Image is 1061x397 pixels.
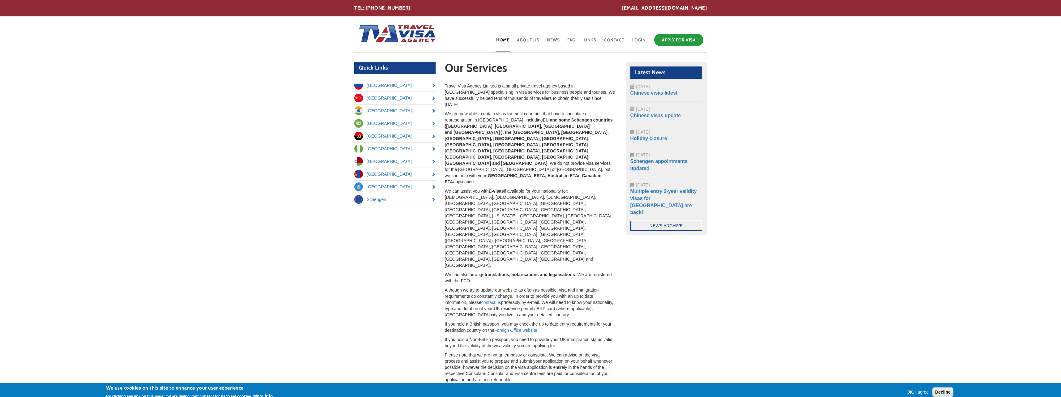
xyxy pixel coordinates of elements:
[106,385,273,391] h2: We use cookies on this site to enhance your user experience
[486,173,533,178] strong: [GEOGRAPHIC_DATA]
[654,34,703,46] a: Apply for Visa
[630,66,702,79] h2: Latest News
[546,32,560,52] a: News
[630,221,702,231] a: News Archive
[445,352,616,383] p: Please note that we are not an embassy or consulate. We can advise on the visa process and assist...
[445,271,616,284] p: We can also arrange . We are registered with the FCO.
[354,92,436,104] a: [GEOGRAPHIC_DATA]
[534,173,546,178] strong: ESTA,
[484,272,575,277] strong: translations, notarisations and legalisations
[354,5,707,12] div: TEL: [PHONE_NUMBER]
[354,155,436,168] a: [GEOGRAPHIC_DATA]
[354,79,436,92] a: [GEOGRAPHIC_DATA]
[622,5,707,12] a: [EMAIL_ADDRESS][DOMAIN_NAME]
[354,143,436,155] a: [GEOGRAPHIC_DATA]
[630,90,678,96] a: Chinese visas latest
[636,152,650,157] span: [DATE]
[354,193,436,206] a: Schengen
[494,328,537,333] a: Foreign Office website
[354,19,437,50] img: Home
[632,32,646,52] a: Login
[636,84,650,89] span: [DATE]
[445,62,616,77] h1: Our Services
[630,136,667,141] a: Holiday closure
[445,111,616,185] p: We are now able to obtain visas for most countries that have a consulate or representation in [GE...
[496,32,510,52] a: Home
[630,113,681,118] a: Chinese visas update
[636,130,650,134] span: [DATE]
[636,107,650,112] span: [DATE]
[445,117,613,166] strong: EU and some Schengen countries ([GEOGRAPHIC_DATA], [GEOGRAPHIC_DATA], [GEOGRAPHIC_DATA] and [GEOG...
[516,32,540,52] a: About Us
[636,182,650,187] span: [DATE]
[354,181,436,193] a: [GEOGRAPHIC_DATA]
[904,389,931,395] button: OK, I agree
[354,105,436,117] a: [GEOGRAPHIC_DATA]
[354,117,436,130] a: [GEOGRAPHIC_DATA]
[445,321,616,333] p: If you hold a British passport, you may check the up to date entry requirements for your destinat...
[567,32,577,52] a: FAQ
[932,387,953,397] button: Decline
[445,336,616,349] p: If you hold a Non-British passport, you need to provide your UK immigration status valid beyond t...
[489,189,504,194] strong: E-visas
[548,173,578,178] strong: Australian ETA
[445,188,616,268] p: We can assist you with if available for your nationality for: [DEMOGRAPHIC_DATA], [DEMOGRAPHIC_DA...
[354,130,436,142] a: [GEOGRAPHIC_DATA]
[445,287,616,318] p: Although we try to update our website as often as possible, visa and immigration requirements do ...
[354,168,436,180] a: [GEOGRAPHIC_DATA]
[630,189,697,215] a: Multiple entry 2-year validity visas for [GEOGRAPHIC_DATA] are back!
[583,32,597,52] a: Links
[481,300,501,305] a: contact us
[445,83,616,108] p: Travel Visa Agency Limited is a small private travel agency based in [GEOGRAPHIC_DATA] specialisi...
[603,32,625,52] a: Contact
[630,159,688,171] a: Schengen appointments updated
